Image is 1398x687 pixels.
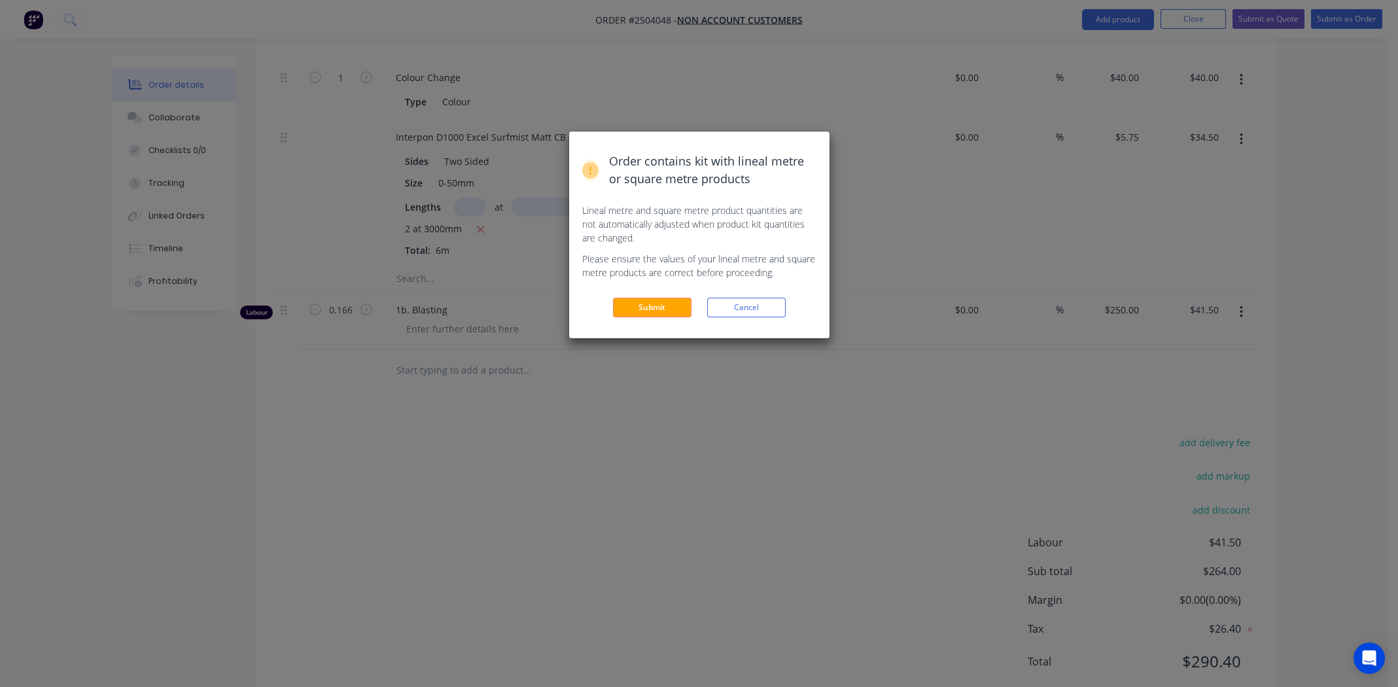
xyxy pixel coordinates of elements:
[707,298,786,317] button: Cancel
[582,203,816,245] p: Lineal metre and square metre product quantities are not automatically adjusted when product kit ...
[582,252,816,279] p: Please ensure the values of your lineal metre and square metre products are correct before procee...
[1354,643,1385,674] div: Open Intercom Messenger
[609,152,816,188] span: Order contains kit with lineal metre or square metre products
[613,298,691,317] button: Submit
